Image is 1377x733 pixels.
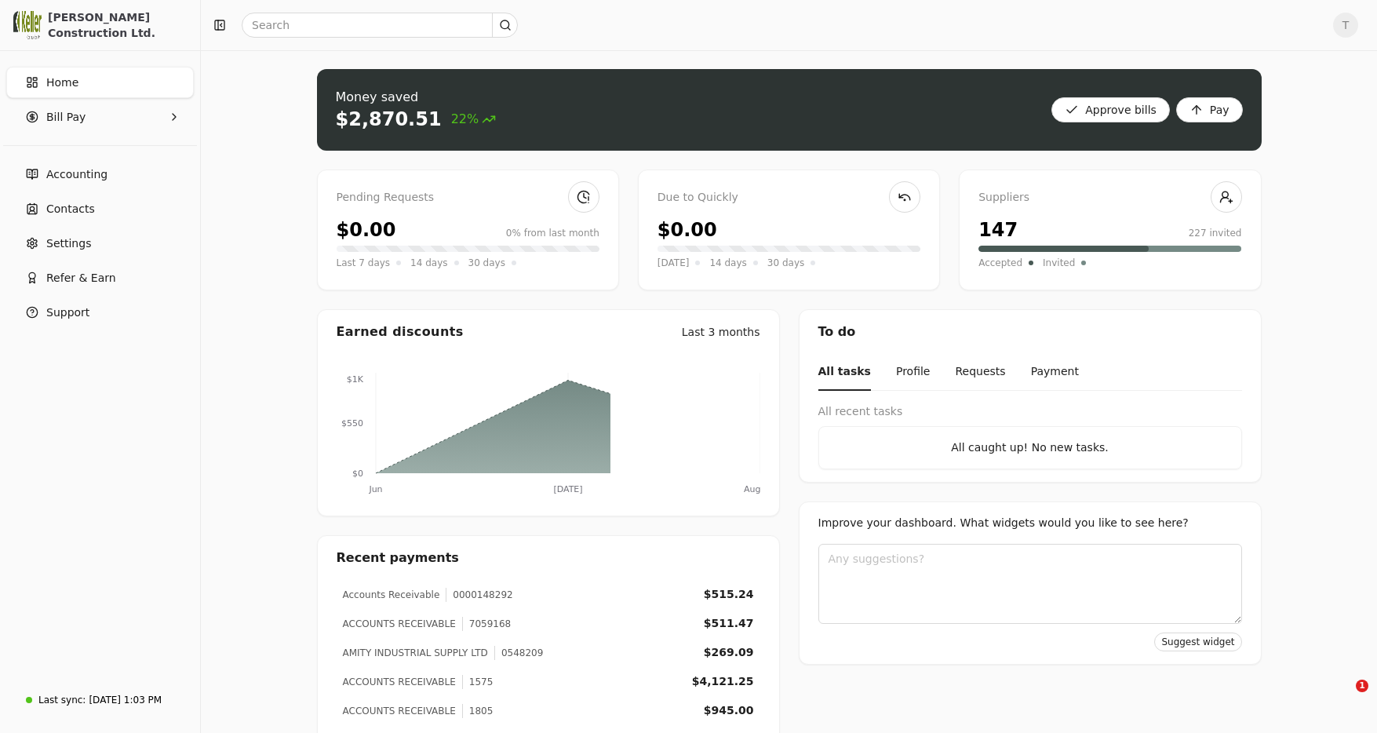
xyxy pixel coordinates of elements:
[46,235,91,252] span: Settings
[692,673,754,690] div: $4,121.25
[6,67,194,98] a: Home
[462,617,511,631] div: 7059168
[682,324,760,341] div: Last 3 months
[343,675,456,689] div: ACCOUNTS RECEIVABLE
[352,469,363,479] tspan: $0
[336,88,497,107] div: Money saved
[1051,97,1170,122] button: Approve bills
[1043,255,1075,271] span: Invited
[658,189,920,206] div: Due to Quickly
[818,354,871,391] button: All tasks
[1154,633,1241,651] button: Suggest widget
[48,9,187,41] div: [PERSON_NAME] Construction Ltd.
[744,484,760,494] tspan: Aug
[451,110,497,129] span: 22%
[6,193,194,224] a: Contacts
[658,255,690,271] span: [DATE]
[337,189,599,206] div: Pending Requests
[896,354,931,391] button: Profile
[337,255,391,271] span: Last 7 days
[818,403,1242,420] div: All recent tasks
[1356,680,1368,692] span: 1
[6,159,194,190] a: Accounting
[343,588,440,602] div: Accounts Receivable
[506,226,599,240] div: 0% from last month
[468,255,505,271] span: 30 days
[709,255,746,271] span: 14 days
[818,515,1242,531] div: Improve your dashboard. What widgets would you like to see here?
[800,310,1261,354] div: To do
[46,305,89,321] span: Support
[553,484,582,494] tspan: [DATE]
[6,101,194,133] button: Bill Pay
[704,615,754,632] div: $511.47
[767,255,804,271] span: 30 days
[462,675,494,689] div: 1575
[46,270,116,286] span: Refer & Earn
[1333,13,1358,38] button: T
[346,374,363,385] tspan: $1K
[38,693,86,707] div: Last sync:
[704,644,754,661] div: $269.09
[955,354,1005,391] button: Requests
[1324,680,1361,717] iframe: Intercom live chat
[1189,226,1242,240] div: 227 invited
[343,617,456,631] div: ACCOUNTS RECEIVABLE
[341,418,363,428] tspan: $550
[343,704,456,718] div: ACCOUNTS RECEIVABLE
[46,201,95,217] span: Contacts
[46,109,86,126] span: Bill Pay
[462,704,494,718] div: 1805
[704,586,754,603] div: $515.24
[13,11,42,39] img: 0537828a-cf49-447f-a6d3-a322c667907b.png
[704,702,754,719] div: $945.00
[978,255,1022,271] span: Accepted
[242,13,518,38] input: Search
[337,216,396,244] div: $0.00
[6,228,194,259] a: Settings
[978,216,1018,244] div: 147
[1031,354,1079,391] button: Payment
[46,166,107,183] span: Accounting
[410,255,447,271] span: 14 days
[6,262,194,294] button: Refer & Earn
[318,536,779,580] div: Recent payments
[368,484,382,494] tspan: Jun
[46,75,78,91] span: Home
[978,189,1241,206] div: Suppliers
[337,323,464,341] div: Earned discounts
[6,297,194,328] button: Support
[1176,97,1243,122] button: Pay
[832,439,1229,456] div: All caught up! No new tasks.
[336,107,442,132] div: $2,870.51
[343,646,488,660] div: AMITY INDUSTRIAL SUPPLY LTD
[494,646,543,660] div: 0548209
[89,693,162,707] div: [DATE] 1:03 PM
[446,588,512,602] div: 0000148292
[6,686,194,714] a: Last sync:[DATE] 1:03 PM
[658,216,717,244] div: $0.00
